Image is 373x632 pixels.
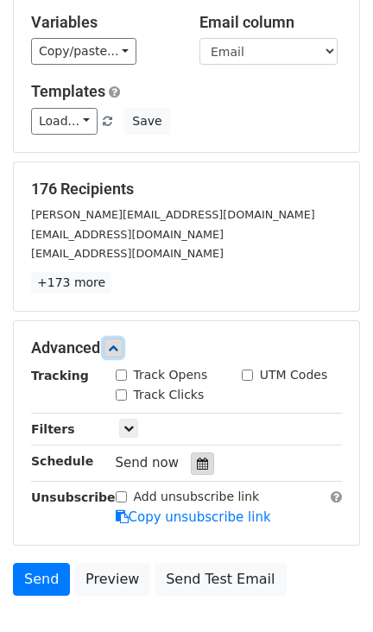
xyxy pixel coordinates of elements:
button: Save [124,108,169,135]
iframe: Chat Widget [287,549,373,632]
h5: Advanced [31,338,342,357]
small: [EMAIL_ADDRESS][DOMAIN_NAME] [31,228,224,241]
strong: Unsubscribe [31,490,116,504]
a: Load... [31,108,98,135]
small: [EMAIL_ADDRESS][DOMAIN_NAME] [31,247,224,260]
label: Add unsubscribe link [134,488,260,506]
label: UTM Codes [260,366,327,384]
h5: Variables [31,13,174,32]
a: Copy/paste... [31,38,136,65]
strong: Filters [31,422,75,436]
strong: Tracking [31,369,89,382]
a: +173 more [31,272,111,294]
small: [PERSON_NAME][EMAIL_ADDRESS][DOMAIN_NAME] [31,208,315,221]
label: Track Opens [134,366,208,384]
h5: 176 Recipients [31,180,342,199]
h5: Email column [199,13,342,32]
a: Preview [74,563,150,596]
label: Track Clicks [134,386,205,404]
span: Send now [116,455,180,471]
a: Templates [31,82,105,100]
a: Send [13,563,70,596]
strong: Schedule [31,454,93,468]
a: Send Test Email [155,563,286,596]
a: Copy unsubscribe link [116,509,271,525]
